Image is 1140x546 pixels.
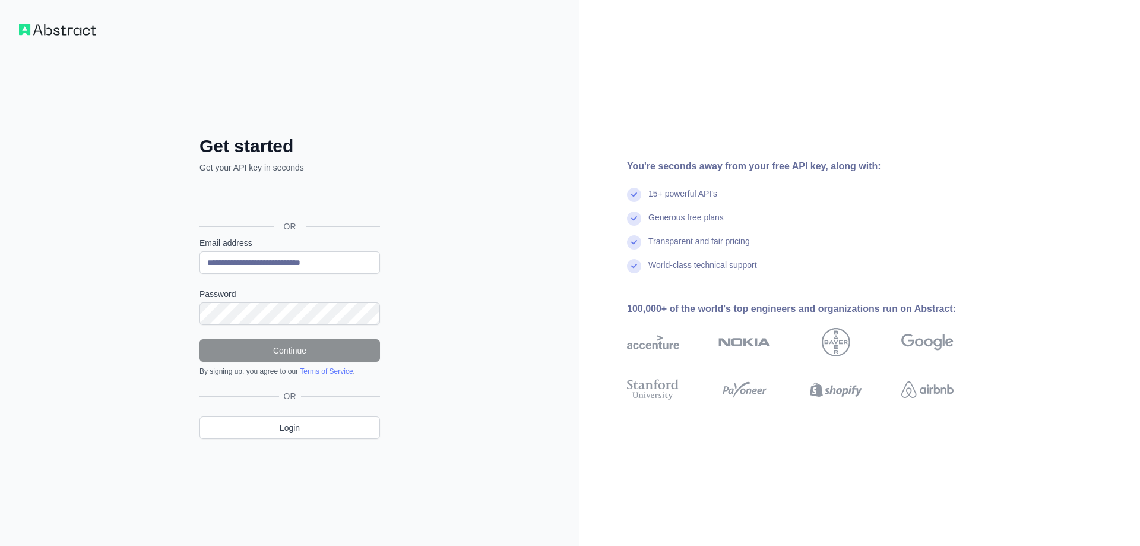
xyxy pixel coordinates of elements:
img: payoneer [718,377,771,403]
span: OR [279,390,301,402]
label: Password [199,288,380,300]
h2: Get started [199,135,380,157]
img: google [901,328,954,356]
div: 15+ powerful API's [648,188,717,212]
img: Workflow [19,24,96,36]
button: Continue [199,339,380,362]
div: By signing up, you agree to our . [199,367,380,376]
div: 100,000+ of the world's top engineers and organizations run on Abstract: [627,302,992,316]
div: World-class technical support [648,259,757,283]
span: OR [274,220,306,232]
img: nokia [718,328,771,356]
img: check mark [627,235,641,250]
img: check mark [627,212,641,226]
img: airbnb [901,377,954,403]
a: Login [199,416,380,439]
img: check mark [627,188,641,202]
p: Get your API key in seconds [199,162,380,173]
img: bayer [822,328,850,356]
div: Transparent and fair pricing [648,235,750,259]
div: Generous free plans [648,212,724,235]
img: accenture [627,328,679,356]
img: stanford university [627,377,679,403]
img: check mark [627,259,641,273]
iframe: Sign in with Google Button [194,187,384,213]
label: Email address [199,237,380,249]
div: You're seconds away from your free API key, along with: [627,159,992,173]
a: Terms of Service [300,367,353,375]
img: shopify [810,377,862,403]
